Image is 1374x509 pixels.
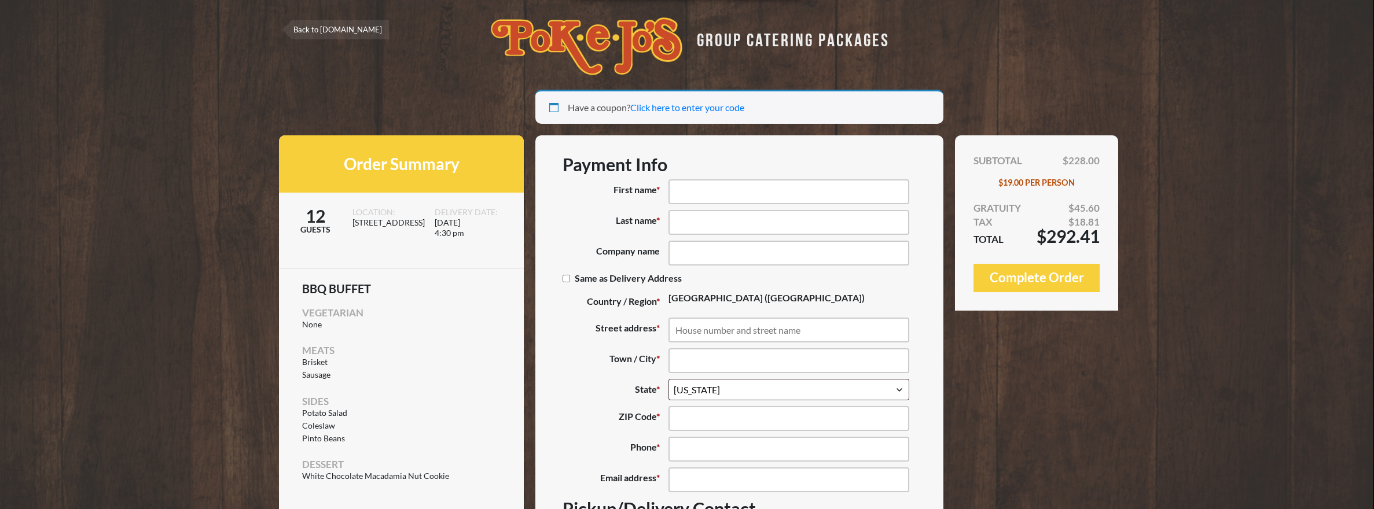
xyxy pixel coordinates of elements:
li: None [302,320,501,330]
li: Pinto Beans [302,434,501,444]
label: ZIP Code [563,406,668,431]
label: Email address [563,467,668,492]
li: Potato Salad [302,408,501,418]
input: House number and street name [668,318,909,342]
label: Phone [563,437,668,462]
button: Complete Order [973,264,1100,292]
span: Sides [302,395,329,407]
span: DELIVERY DATE: [435,207,502,217]
span: [DATE] 4:30 pm [435,217,502,253]
a: Click here to enter your code [630,102,744,113]
label: Same as Delivery Address [563,267,690,289]
span: GRATUITY [973,201,1021,215]
span: $45.60 [1068,201,1100,215]
span: Dessert [302,458,344,470]
span: Meats [302,344,335,356]
strong: [GEOGRAPHIC_DATA] ([GEOGRAPHIC_DATA]) [668,292,865,303]
span: GUESTS [279,224,352,235]
label: State [563,379,668,400]
span: Order Summary [344,154,460,174]
li: Sausage [302,370,501,380]
img: logo.svg [491,17,682,75]
span: $292.41 [1037,229,1100,243]
span: SUBTOTAL [973,154,1022,168]
div: $19.00 PER PERSON [973,176,1100,190]
a: Back to [DOMAIN_NAME] [282,20,389,39]
label: Country / Region [563,291,668,312]
label: Company name [563,241,668,265]
li: White Chocolate Macadamia Nut Cookie [302,471,501,481]
label: Last name [563,210,668,235]
label: First name [563,179,668,204]
span: [STREET_ADDRESS] [352,217,420,253]
li: Brisket [302,357,501,367]
span: TOTAL [973,233,1004,246]
span: BBQ Buffet [302,283,501,294]
label: Town / City [563,348,668,373]
li: Coleslaw [302,421,501,431]
span: LOCATION: [352,207,420,217]
span: 12 [279,207,352,224]
span: $18.81 [1068,215,1100,229]
h3: Payment Info [563,154,916,175]
div: GROUP CATERING PACKAGES [688,27,890,49]
span: Vegetarian [302,307,363,319]
div: Have a coupon? [535,90,943,124]
span: $228.00 [1063,154,1100,168]
input: Same as Delivery Address [563,275,570,282]
span: TAX [973,215,993,229]
label: Street address [563,318,668,342]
